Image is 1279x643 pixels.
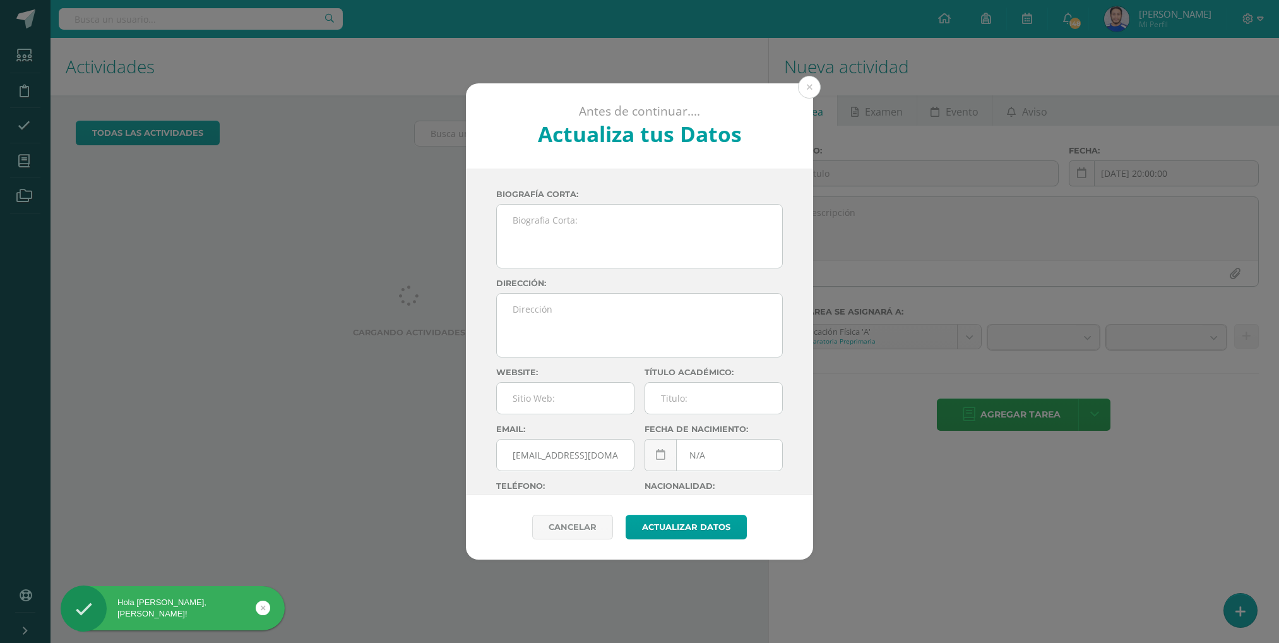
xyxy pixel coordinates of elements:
[496,279,783,288] label: Dirección:
[645,424,783,434] label: Fecha de nacimiento:
[500,104,780,119] p: Antes de continuar....
[496,424,634,434] label: Email:
[532,515,613,539] a: Cancelar
[496,368,634,377] label: Website:
[496,189,783,199] label: Biografía corta:
[645,368,783,377] label: Título académico:
[645,440,782,471] input: Fecha de Nacimiento:
[61,597,285,620] div: Hola [PERSON_NAME], [PERSON_NAME]!
[645,383,782,414] input: Titulo:
[500,119,780,148] h2: Actualiza tus Datos
[497,440,634,471] input: Correo Electronico:
[497,383,634,414] input: Sitio Web:
[645,481,783,491] label: Nacionalidad:
[626,515,747,539] button: Actualizar datos
[496,481,634,491] label: Teléfono:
